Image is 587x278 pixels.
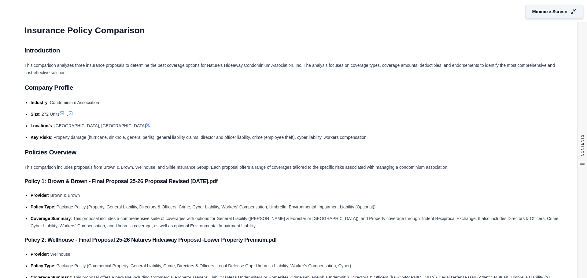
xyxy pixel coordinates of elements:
[31,263,54,268] span: Policy Type
[24,63,555,75] span: This comparison analyzes three insurance proposals to determine the best coverage options for Nat...
[24,176,563,187] h3: Policy 1: Brown & Brown - Final Proposal 25-26 Proposal Revised [DATE].pdf
[31,193,48,198] span: Provider
[48,252,70,257] span: : Wellhouse
[51,135,368,140] span: : Property damage (hurricane, sinkhole, general perils), general liability claims, director and o...
[24,146,563,159] h2: Policies Overview
[31,123,52,128] span: Location/s
[31,135,51,140] span: Key Risks
[24,44,563,57] h2: Introduction
[24,165,449,170] span: This comparison includes proposals from Brown & Brown, Wellhouse, and Sihle Insurance Group. Each...
[31,100,47,105] span: Industry
[39,112,60,117] span: : 272 Units
[24,22,563,39] h1: Insurance Policy Comparison
[54,204,376,209] span: : Package Policy (Property, General Liability, Directors & Officers, Crime, Cyber Liability, Work...
[525,5,584,19] button: Minimize Screen
[67,112,68,117] span: ,
[24,234,563,245] h3: Policy 2: Wellhouse - Final Proposal 25-26 Natures Hideaway Proposal -Lower Property Premium.pdf
[31,112,39,117] span: Size
[532,9,567,15] span: Minimize Screen
[52,123,146,128] span: : [GEOGRAPHIC_DATA], [GEOGRAPHIC_DATA]
[24,81,563,94] h2: Company Profile
[31,252,48,257] span: Provider
[31,204,54,209] span: Policy Type
[47,100,99,105] span: : Condominium Association
[48,193,80,198] span: : Brown & Brown
[580,135,585,156] span: CONTENTS
[54,263,351,268] span: : Package Policy (Commercial Property, General Liability, Crime, Directors & Officers, Legal Defe...
[31,216,71,221] span: Coverage Summary
[31,216,559,228] span: : This proposal includes a comprehensive suite of coverages with options for General Liability ([...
